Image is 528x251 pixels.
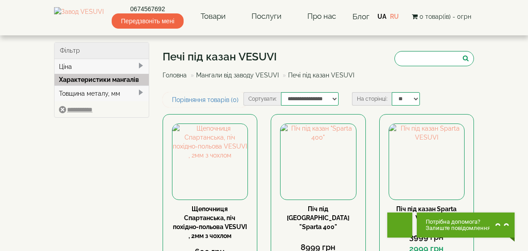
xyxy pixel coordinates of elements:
[281,71,354,80] li: Печі під казан VESUVI
[352,12,369,21] a: Блог
[243,6,290,27] a: Послуги
[112,13,184,29] span: Передзвоніть мені
[387,213,412,238] button: Get Call button
[419,13,471,20] span: 0 товар(ів) - 0грн
[352,92,392,106] label: На сторінці:
[243,92,281,106] label: Сортувати:
[298,6,345,27] a: Про нас
[192,6,235,27] a: Товари
[287,205,349,230] a: Піч під [GEOGRAPHIC_DATA] "Sparta 400"
[173,205,247,239] a: Щепочниця Спартанська, піч похідно-польова VESUVI , 2мм з чохлом
[426,225,490,231] span: Залиште повідомлення
[389,124,465,200] img: Піч під казан Sparta VESUVI
[163,51,361,63] h1: Печі під казан VESUVI
[163,72,187,79] a: Головна
[112,4,184,13] a: 0674567692
[281,124,356,200] img: Піч під казан "Sparta 400"
[54,43,149,59] div: Фільтр
[196,72,279,79] a: Мангали від заводу VESUVI
[409,12,474,21] button: 0 товар(ів) - 0грн
[54,59,149,74] div: Ціна
[396,205,457,221] a: Піч під казан Sparta VESUVI
[390,13,399,20] a: RU
[54,85,149,101] div: Товщина металу, мм
[426,219,490,225] span: Потрібна допомога?
[163,92,248,107] a: Порівняння товарів (0)
[54,74,149,85] div: Характеристики мангалів
[377,13,386,20] a: UA
[172,124,248,200] img: Щепочниця Спартанська, піч похідно-польова VESUVI , 2мм з чохлом
[54,7,104,26] img: Завод VESUVI
[417,213,515,238] button: Chat button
